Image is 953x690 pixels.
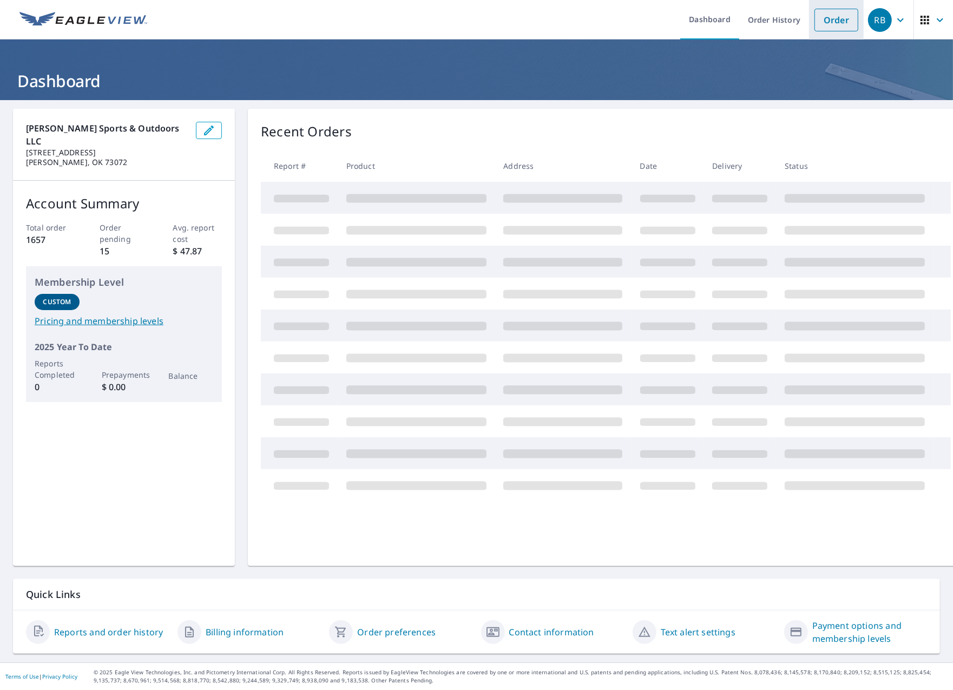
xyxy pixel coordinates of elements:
[42,673,77,680] a: Privacy Policy
[495,150,631,182] th: Address
[43,297,71,307] p: Custom
[102,380,147,393] p: $ 0.00
[704,150,776,182] th: Delivery
[812,619,927,645] a: Payment options and membership levels
[776,150,934,182] th: Status
[169,370,214,382] p: Balance
[868,8,892,32] div: RB
[5,673,39,680] a: Terms of Use
[102,369,147,380] p: Prepayments
[26,233,75,246] p: 1657
[5,673,77,680] p: |
[35,358,80,380] p: Reports Completed
[173,245,222,258] p: $ 47.87
[632,150,704,182] th: Date
[357,626,436,639] a: Order preferences
[35,380,80,393] p: 0
[35,314,213,327] a: Pricing and membership levels
[338,150,495,182] th: Product
[261,122,352,141] p: Recent Orders
[13,70,940,92] h1: Dashboard
[261,150,338,182] th: Report #
[661,626,735,639] a: Text alert settings
[100,222,149,245] p: Order pending
[94,668,948,685] p: © 2025 Eagle View Technologies, Inc. and Pictometry International Corp. All Rights Reserved. Repo...
[509,626,594,639] a: Contact information
[26,157,187,167] p: [PERSON_NAME], OK 73072
[26,122,187,148] p: [PERSON_NAME] Sports & Outdoors LLC
[26,148,187,157] p: [STREET_ADDRESS]
[35,340,213,353] p: 2025 Year To Date
[19,12,147,28] img: EV Logo
[173,222,222,245] p: Avg. report cost
[26,222,75,233] p: Total order
[206,626,284,639] a: Billing information
[54,626,163,639] a: Reports and order history
[814,9,858,31] a: Order
[35,275,213,290] p: Membership Level
[100,245,149,258] p: 15
[26,194,222,213] p: Account Summary
[26,588,927,601] p: Quick Links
